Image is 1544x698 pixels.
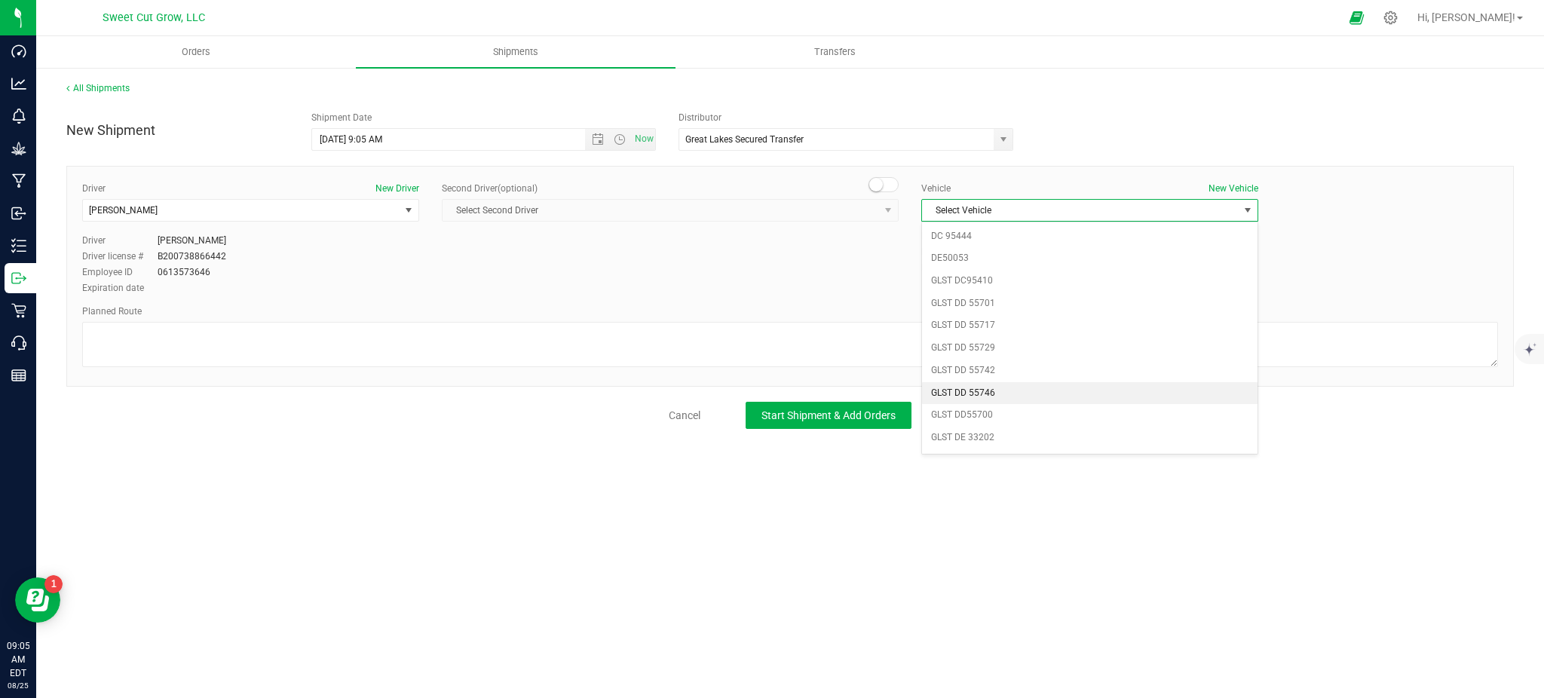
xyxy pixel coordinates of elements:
li: DC 95444 [922,225,1258,248]
label: Driver license # [82,250,158,263]
a: Shipments [356,36,675,68]
inline-svg: Outbound [11,271,26,286]
button: New Vehicle [1209,182,1258,195]
li: GLST DD 55729 [922,337,1258,360]
button: Start Shipment & Add Orders [746,402,911,429]
h4: New Shipment [66,123,289,138]
label: Shipment Date [311,111,372,124]
a: All Shipments [66,83,130,93]
inline-svg: Grow [11,141,26,156]
inline-svg: Inventory [11,238,26,253]
span: [PERSON_NAME] [89,205,158,216]
div: B200738866442 [158,250,226,263]
span: Set Current date [631,128,657,150]
span: Orders [161,45,231,59]
label: Vehicle [921,182,951,195]
span: Shipments [473,45,559,59]
li: GLST DD 55717 [922,314,1258,337]
span: select [994,129,1012,150]
inline-svg: Inbound [11,206,26,221]
label: Expiration date [82,281,158,295]
a: Orders [36,36,356,68]
a: Cancel [669,408,700,423]
li: GLST DD 55746 [922,382,1258,405]
inline-svg: Retail [11,303,26,318]
span: Hi, [PERSON_NAME]! [1417,11,1515,23]
span: Start Shipment & Add Orders [761,409,896,421]
span: Sweet Cut Grow, LLC [103,11,205,24]
iframe: Resource center unread badge [44,575,63,593]
inline-svg: Call Center [11,335,26,351]
inline-svg: Manufacturing [11,173,26,188]
label: Distributor [679,111,721,124]
a: Transfers [675,36,995,68]
div: [PERSON_NAME] [158,234,226,247]
input: Select [679,129,984,150]
inline-svg: Analytics [11,76,26,91]
label: Driver [82,182,106,195]
label: Employee ID [82,265,158,279]
inline-svg: Dashboard [11,44,26,59]
span: (optional) [498,183,538,194]
div: Manage settings [1381,11,1400,25]
span: select [400,200,418,221]
li: GLST DC95410 [922,270,1258,292]
p: 08/25 [7,680,29,691]
span: Select Vehicle [922,200,1239,221]
li: GLST DD 55701 [922,292,1258,315]
span: Planned Route [82,306,142,317]
iframe: Resource center [15,577,60,623]
li: GLST DE 33202 [922,427,1258,449]
p: 09:05 AM EDT [7,639,29,680]
div: 0613573646 [158,265,210,279]
li: GLST DD 55742 [922,360,1258,382]
inline-svg: Reports [11,368,26,383]
label: Second Driver [442,182,538,195]
li: GLST DE 33225 [922,449,1258,472]
span: Open Ecommerce Menu [1340,3,1374,32]
span: Open the date view [585,133,611,145]
li: DE50053 [922,247,1258,270]
label: Driver [82,234,158,247]
span: Open the time view [607,133,633,145]
span: select [1239,200,1258,221]
inline-svg: Monitoring [11,109,26,124]
span: Transfers [794,45,876,59]
li: GLST DD55700 [922,404,1258,427]
button: New Driver [375,182,419,195]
